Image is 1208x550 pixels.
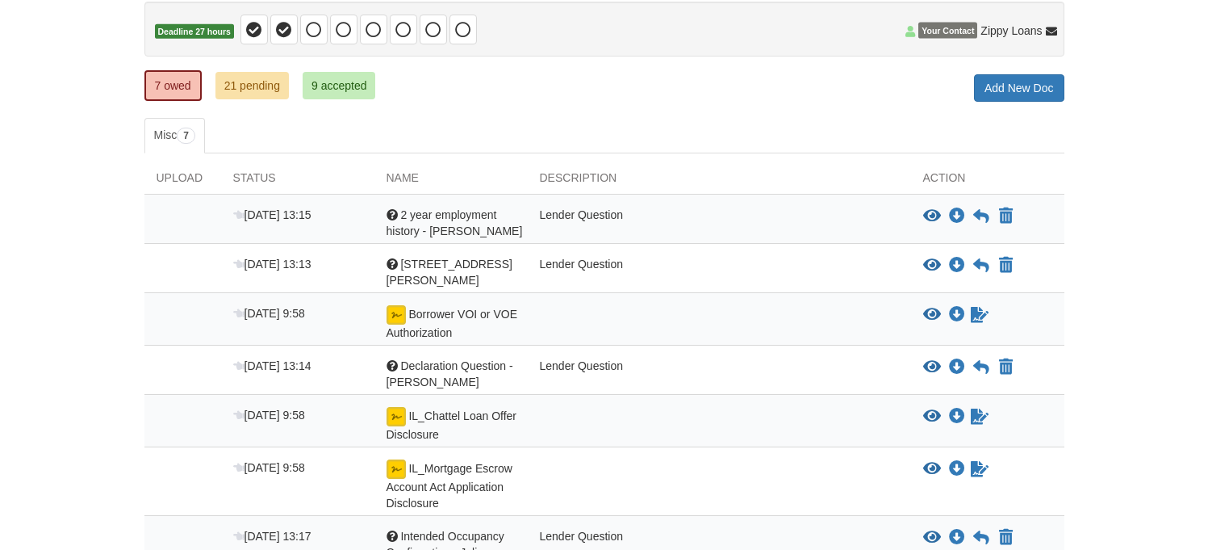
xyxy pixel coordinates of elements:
[923,307,941,323] button: View Borrower VOI or VOE Authorization
[949,361,965,374] a: Download Declaration Question - Rosa
[387,308,517,339] span: Borrower VOI or VOE Authorization
[949,531,965,544] a: Download Intended Occupancy Confirmation - Julianna
[923,409,941,425] button: View IL_Chattel Loan Offer Disclosure
[911,170,1064,194] div: Action
[949,309,965,321] a: Download Borrower VOI or VOE Authorization
[387,305,406,325] img: Ready for you to esign
[387,409,517,441] span: IL_Chattel Loan Offer Disclosure
[387,407,406,426] img: Ready for you to esign
[387,462,512,510] span: IL_Mortgage Escrow Account Act Application Disclosure
[528,170,911,194] div: Description
[233,307,305,320] span: [DATE] 9:58
[997,358,1014,377] button: Declare Declaration Question - Rosa not applicable
[144,70,202,101] a: 7 owed
[923,359,941,376] button: View Declaration Question - Rosa
[528,207,911,239] div: Lender Question
[233,258,311,271] span: [DATE] 13:13
[221,170,374,194] div: Status
[923,461,941,477] button: View IL_Mortgage Escrow Account Act Application Disclosure
[233,530,311,543] span: [DATE] 13:17
[980,23,1042,39] span: Zippy Loans
[969,407,990,426] a: Sign Form
[215,72,289,99] a: 21 pending
[233,409,305,422] span: [DATE] 9:58
[969,460,990,479] a: Sign Form
[233,461,305,474] span: [DATE] 9:58
[528,358,911,390] div: Lender Question
[949,463,965,476] a: Download IL_Mortgage Escrow Account Act Application Disclosure
[144,118,205,153] a: Misc
[949,410,965,423] a: Download IL_Chattel Loan Offer Disclosure
[303,72,376,99] a: 9 accepted
[923,208,941,225] button: View 2 year employment history - Julianna
[387,258,512,287] span: [STREET_ADDRESS][PERSON_NAME]
[949,210,965,223] a: Download 2 year employment history - Julianna
[155,24,234,40] span: Deadline 27 hours
[144,170,221,194] div: Upload
[528,256,911,288] div: Lender Question
[974,74,1064,102] a: Add New Doc
[374,170,528,194] div: Name
[923,530,941,546] button: View Intended Occupancy Confirmation - Julianna
[997,256,1014,275] button: Declare 5840 W 64th St Rosa not applicable
[918,23,977,39] span: Your Contact
[233,359,311,372] span: [DATE] 13:14
[997,207,1014,226] button: Declare 2 year employment history - Julianna not applicable
[177,128,195,144] span: 7
[233,208,311,221] span: [DATE] 13:15
[923,258,941,274] button: View 5840 W 64th St Rosa
[387,460,406,479] img: Ready for you to esign
[387,208,523,237] span: 2 year employment history - [PERSON_NAME]
[387,359,513,388] span: Declaration Question - [PERSON_NAME]
[969,305,990,325] a: Sign Form
[997,528,1014,548] button: Declare Intended Occupancy Confirmation - Julianna not applicable
[949,259,965,272] a: Download 5840 W 64th St Rosa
